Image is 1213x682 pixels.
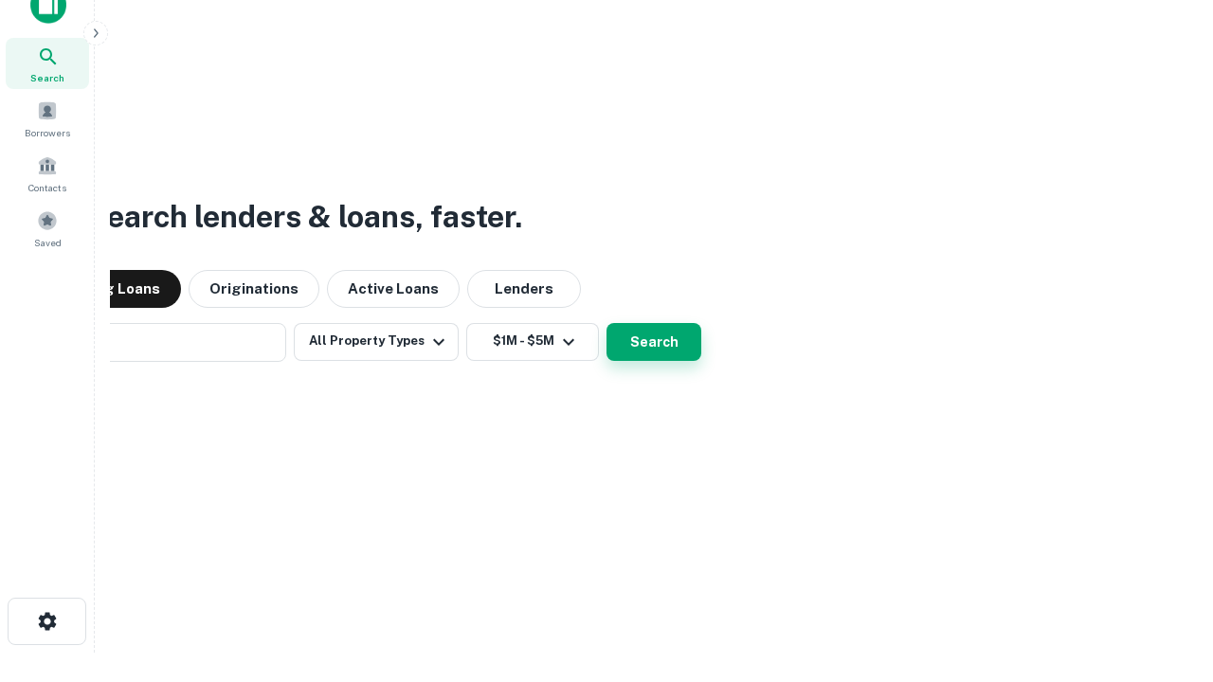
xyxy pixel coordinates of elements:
[6,148,89,199] a: Contacts
[6,203,89,254] a: Saved
[466,323,599,361] button: $1M - $5M
[294,323,459,361] button: All Property Types
[30,70,64,85] span: Search
[28,180,66,195] span: Contacts
[6,93,89,144] a: Borrowers
[25,125,70,140] span: Borrowers
[86,194,522,240] h3: Search lenders & loans, faster.
[189,270,319,308] button: Originations
[606,323,701,361] button: Search
[1118,530,1213,621] iframe: Chat Widget
[327,270,460,308] button: Active Loans
[467,270,581,308] button: Lenders
[6,38,89,89] a: Search
[34,235,62,250] span: Saved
